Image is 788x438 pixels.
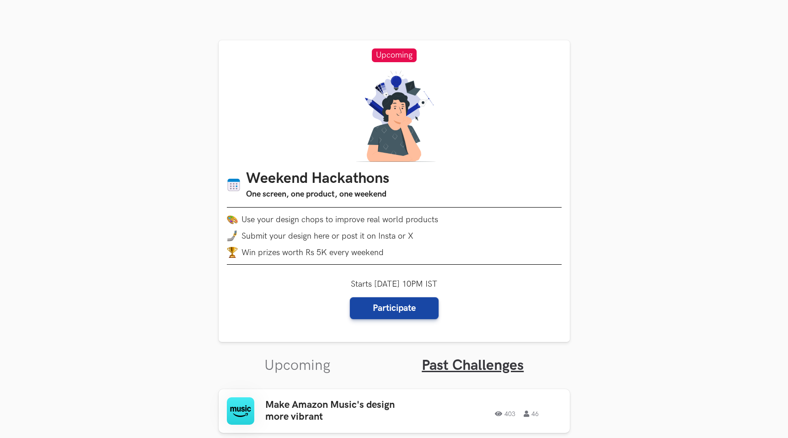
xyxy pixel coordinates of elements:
[350,70,438,162] img: A designer thinking
[265,399,408,423] h3: Make Amazon Music's design more vibrant
[350,297,439,319] a: Participate
[227,214,238,225] img: palette.png
[227,230,238,241] img: mobile-in-hand.png
[351,279,437,289] span: Starts [DATE] 10PM IST
[524,411,539,417] span: 46
[227,247,238,258] img: trophy.png
[227,214,562,225] li: Use your design chops to improve real world products
[422,357,524,374] a: Past Challenges
[246,188,389,201] h3: One screen, one product, one weekend
[241,231,413,241] span: Submit your design here or post it on Insta or X
[219,389,570,433] a: Make Amazon Music's design more vibrant40346
[227,247,562,258] li: Win prizes worth Rs 5K every weekend
[264,357,330,374] a: Upcoming
[219,342,570,374] ul: Tabs Interface
[372,48,417,62] span: Upcoming
[495,411,515,417] span: 403
[227,178,241,192] img: Calendar icon
[246,170,389,188] h1: Weekend Hackathons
